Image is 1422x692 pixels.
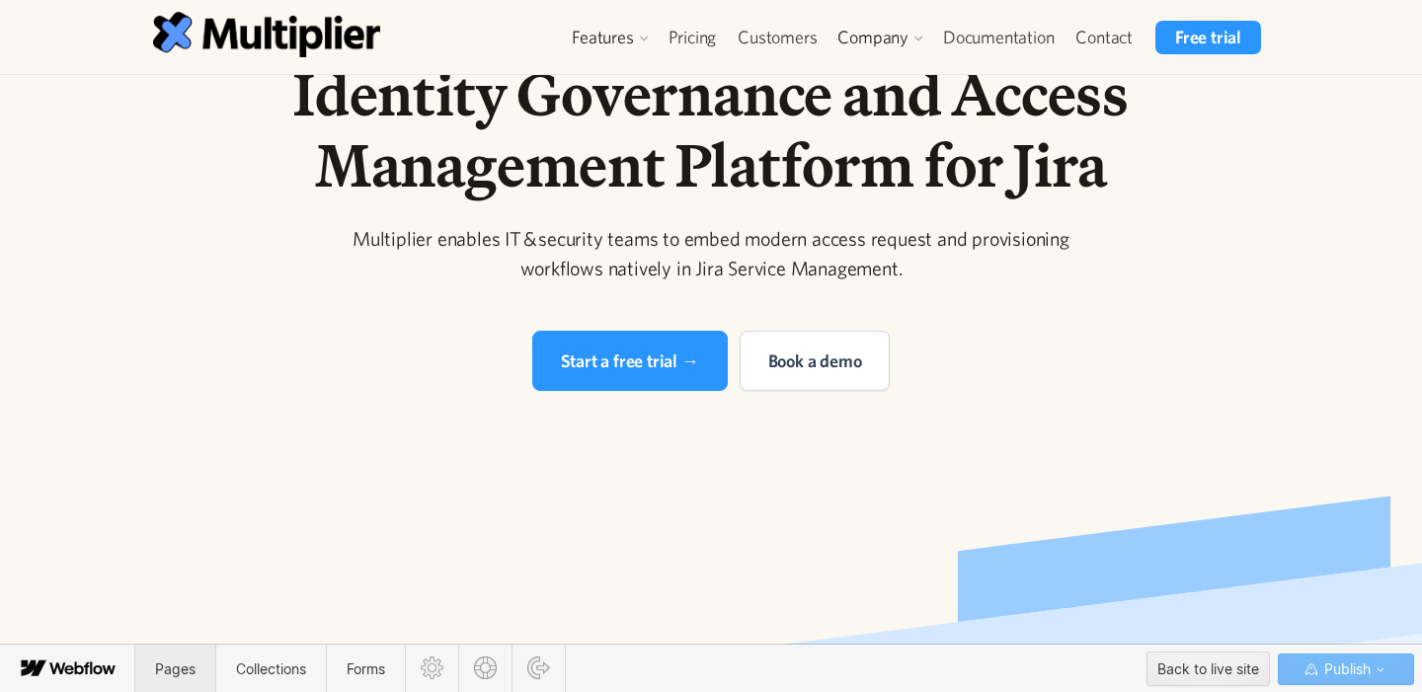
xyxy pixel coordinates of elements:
div: Features [572,26,633,49]
a: Start a free trial → [532,331,728,391]
div: Book a demo [768,347,862,374]
span: Publish [1320,654,1371,684]
span: Collections [236,660,306,677]
a: Documentation [932,21,1065,54]
a: Free trial [1155,21,1261,54]
div: Start a free trial → [561,347,699,374]
button: Publish [1278,654,1414,685]
div: Company [828,21,932,54]
a: Pricing [658,21,728,54]
a: Contact [1065,21,1144,54]
div: Features [562,21,657,54]
h1: Identity Governance and Access Management Platform for Jira [205,58,1217,200]
a: Book a demo [740,331,891,391]
span: Pages [155,660,196,677]
div: Back to live site [1157,654,1259,684]
span: Forms [347,660,385,677]
button: Back to live site [1146,652,1270,686]
a: Customers [727,21,828,54]
div: Multiplier enables IT & security teams to embed modern access request and provisioning workflows ... [332,224,1090,283]
div: Company [837,26,908,49]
